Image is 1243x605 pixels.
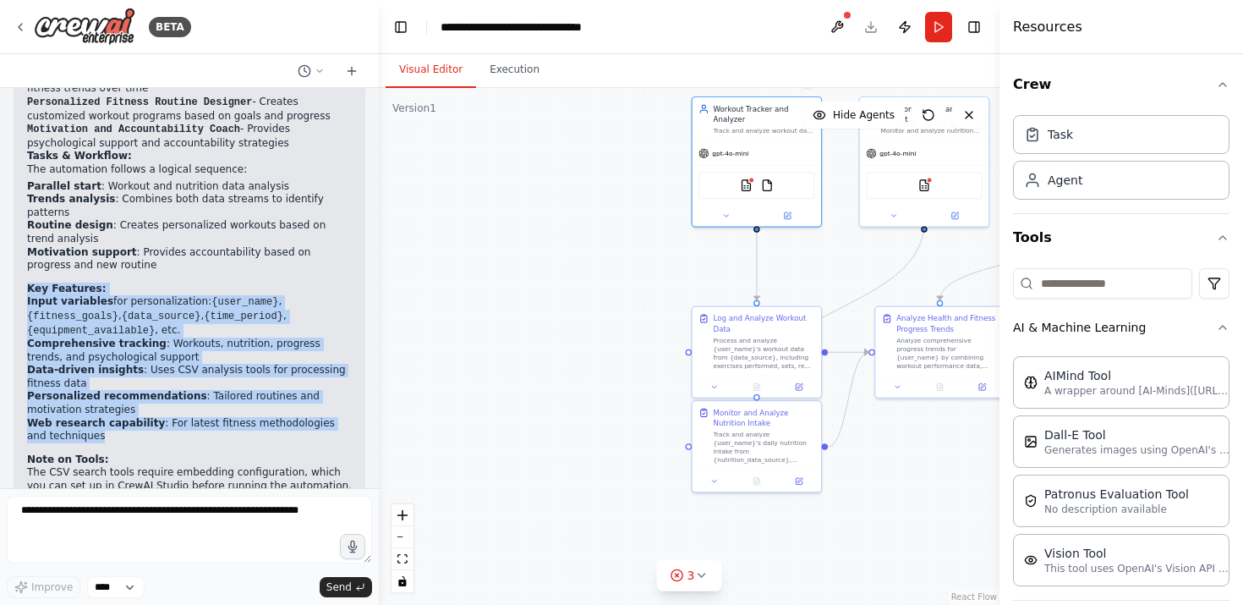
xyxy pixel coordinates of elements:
[1024,494,1038,508] img: PatronusEvalTool
[27,311,118,322] code: {fitness_goals}
[392,526,413,548] button: zoom out
[1044,503,1189,516] p: No description available
[27,417,352,443] li: : For latest fitness methodologies and techniques
[1048,172,1082,189] div: Agent
[896,313,998,334] div: Analyze Health and Fitness Progress Trends
[735,475,779,487] button: No output available
[34,8,135,46] img: Logo
[27,466,352,519] p: The CSV search tools require embedding configuration, which you can set up in CrewAI Studio befor...
[386,52,476,88] button: Visual Editor
[1044,486,1189,503] div: Patronus Evaluation Tool
[27,454,108,465] strong: Note on Tools:
[879,149,916,157] span: gpt-4o-mini
[392,102,436,115] div: Version 1
[687,567,695,584] span: 3
[874,305,1005,399] div: Analyze Health and Fitness Progress TrendsAnalyze comprehensive progress trends for {user_name} b...
[657,560,722,591] button: 3
[1048,126,1073,143] div: Task
[27,219,352,245] li: : Creates personalized workouts based on trend analysis
[1013,214,1229,261] button: Tools
[951,592,997,602] a: React Flow attribution
[27,364,144,376] strong: Data-driven insights
[1044,562,1230,575] p: This tool uses OpenAI's Vision API to describe the contents of an image.
[713,104,814,125] div: Workout Tracker and Analyzer
[1013,61,1229,108] button: Crew
[964,381,1000,393] button: Open in side panel
[27,325,155,337] code: {equipment_available}
[122,311,201,322] code: {data_source}
[27,246,137,258] strong: Motivation support
[27,96,352,123] li: - Creates customized workout programs based on goals and progress
[27,124,240,135] code: Motivation and Accountability Coach
[781,381,818,393] button: Open in side panel
[27,283,106,294] strong: Key Features:
[320,577,372,597] button: Send
[962,15,986,39] button: Hide right sidebar
[925,210,984,223] button: Open in side panel
[1044,545,1230,562] div: Vision Tool
[691,96,822,228] div: Workout Tracker and AnalyzerTrack and analyze workout data for {user_name}, logging exercise rout...
[27,338,352,364] li: : Workouts, nutrition, progress trends, and psychological support
[1044,443,1230,457] p: Generates images using OpenAI's Dall-E model.
[31,580,73,594] span: Improve
[27,123,352,150] li: - Provides psychological support and accountability strategies
[441,19,628,36] nav: breadcrumb
[392,504,413,592] div: React Flow controls
[828,347,868,452] g: Edge from e29ccc00-4b34-4369-b9ba-4678d5512241 to a8b08539-d06a-4bca-97ef-77d4b6582abf
[713,313,814,334] div: Log and Analyze Workout Data
[27,163,352,177] p: The automation follows a logical sequence:
[712,149,748,157] span: gpt-4o-mini
[338,61,365,81] button: Start a new chat
[713,336,814,370] div: Process and analyze {user_name}'s workout data from {data_source}, including exercises performed,...
[27,193,352,219] li: : Combines both data streams to identify patterns
[476,52,553,88] button: Execution
[204,311,283,322] code: {time_period}
[27,96,252,108] code: Personalized Fitness Routine Designer
[392,570,413,592] button: toggle interactivity
[859,96,990,228] div: Nutrition Monitor and AnalystMonitor and analyze nutritional intake for {user_name}, tracking cal...
[326,580,352,594] span: Send
[1024,376,1038,389] img: AIMindTool
[27,417,165,429] strong: Web research capability
[896,336,998,370] div: Analyze comprehensive progress trends for {user_name} by combining workout performance data, nutr...
[752,222,929,394] g: Edge from eafd71df-c0ff-4409-8dd2-64b9e27f7555 to e29ccc00-4b34-4369-b9ba-4678d5512241
[27,219,113,231] strong: Routine design
[340,534,365,559] button: Click to speak your automation idea
[802,102,905,129] button: Hide Agents
[27,246,352,272] li: : Provides accountability based on progress and new routine
[713,408,814,429] div: Monitor and Analyze Nutrition Intake
[1013,305,1229,349] button: AI & Machine Learning
[1013,349,1229,600] div: AI & Machine Learning
[27,295,352,338] li: for personalization: , , , , , etc.
[27,193,115,205] strong: Trends analysis
[1024,435,1038,448] img: DallETool
[713,431,814,465] div: Track and analyze {user_name}'s daily nutrition intake from {nutrition_data_source}, including ca...
[291,61,331,81] button: Switch to previous chat
[1013,17,1082,37] h4: Resources
[833,108,895,122] span: Hide Agents
[389,15,413,39] button: Hide left sidebar
[27,338,167,349] strong: Comprehensive tracking
[27,180,101,192] strong: Parallel start
[27,150,132,162] strong: Tasks & Workflow:
[828,347,868,357] g: Edge from 534d5ec4-10c0-4fd6-8303-b3c429b4d284 to a8b08539-d06a-4bca-97ef-77d4b6582abf
[735,381,779,393] button: No output available
[27,390,207,402] strong: Personalized recommendations
[1044,426,1230,443] div: Dall-E Tool
[392,504,413,526] button: zoom in
[1044,384,1230,398] p: A wrapper around [AI-Minds]([URL][DOMAIN_NAME]). Useful for when you need answers to questions fr...
[713,127,814,135] div: Track and analyze workout data for {user_name}, logging exercise routines, sets, reps, weights, d...
[758,210,817,223] button: Open in side panel
[918,179,931,192] img: CSVSearchTool
[1044,367,1230,384] div: AIMind Tool
[1024,553,1038,567] img: VisionTool
[27,295,113,307] strong: Input variables
[211,296,278,308] code: {user_name}
[740,179,753,192] img: CSVSearchTool
[7,576,80,598] button: Improve
[881,127,983,135] div: Monitor and analyze nutritional intake for {user_name}, tracking calories, macronutrients, micron...
[761,179,774,192] img: FileReadTool
[797,67,819,89] button: Delete node
[27,180,352,194] li: : Workout and nutrition data analysis
[781,475,818,487] button: Open in side panel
